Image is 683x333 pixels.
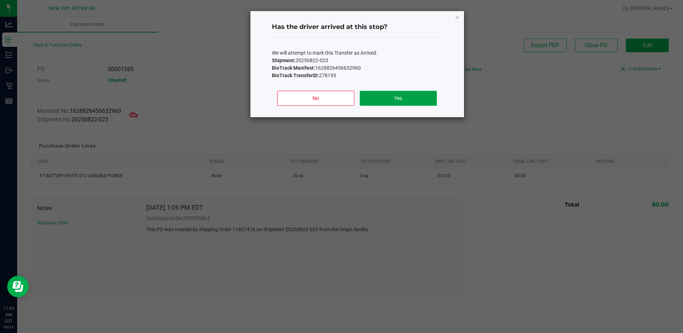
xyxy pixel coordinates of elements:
p: 20250822-023 [272,57,443,64]
p: 1628826456632960 [272,64,443,72]
button: Close [455,13,460,21]
h4: Has the driver arrived at this stop? [272,23,443,32]
b: Shipment: [272,58,295,63]
button: No [277,91,354,106]
button: Yes [360,91,437,106]
iframe: Resource center [7,276,29,297]
p: We will attempt to mark this Transfer as Arrived. [272,49,443,57]
p: 278195 [272,72,443,79]
b: BioTrack Manifest: [272,65,315,71]
b: BioTrack TransferID: [272,73,319,78]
